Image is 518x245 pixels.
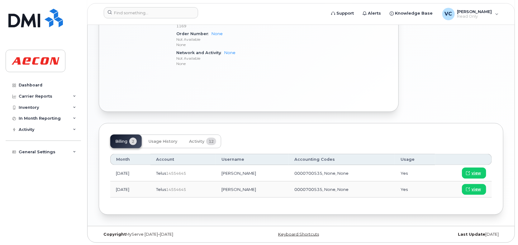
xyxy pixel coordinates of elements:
span: view [472,170,481,176]
strong: Copyright [103,232,126,237]
p: None [176,61,273,66]
span: 0000700535, None, None [294,187,349,192]
span: Network and Activity [176,50,224,55]
p: 1169 [176,23,273,29]
span: 0000700535, None, None [294,171,349,176]
a: None [224,50,235,55]
span: 14554645 [166,187,186,192]
th: Account [150,154,216,165]
th: Username [216,154,289,165]
a: None [211,31,223,36]
a: Knowledge Base [386,7,437,20]
span: 14554645 [166,171,186,176]
td: [PERSON_NAME] [216,182,289,198]
th: Usage [395,154,435,165]
div: Valderi Cordeiro [438,8,503,20]
span: VC [445,10,452,18]
a: Support [327,7,359,20]
td: [PERSON_NAME] [216,165,289,181]
a: Alerts [359,7,386,20]
a: Keyboard Shortcuts [278,232,319,237]
div: [DATE] [368,232,503,237]
a: view [462,168,486,178]
span: Order Number [176,31,211,36]
p: Not Available [176,37,273,42]
input: Find something... [104,7,198,18]
th: Accounting Codes [289,154,395,165]
span: [PERSON_NAME] [457,9,492,14]
span: Alerts [368,10,381,16]
td: Yes [395,182,435,198]
span: view [472,187,481,192]
div: MyServe [DATE]–[DATE] [99,232,234,237]
td: [DATE] [110,165,150,181]
span: Telus [156,187,166,192]
span: Usage History [149,139,177,144]
a: view [462,184,486,195]
p: Not Available [176,56,273,61]
span: Knowledge Base [395,10,433,16]
p: None [176,42,273,47]
span: Activity [189,139,204,144]
td: Yes [395,165,435,181]
span: Telus [156,171,166,176]
strong: Last Update [458,232,485,237]
td: [DATE] [110,182,150,198]
span: Support [337,10,354,16]
span: Read Only [457,14,492,19]
th: Month [110,154,150,165]
span: 12 [206,138,216,145]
